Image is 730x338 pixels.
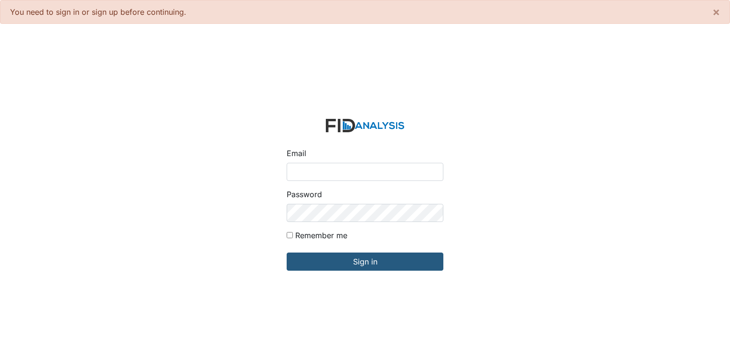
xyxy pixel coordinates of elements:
span: × [712,5,720,19]
label: Password [287,189,322,200]
label: Email [287,148,306,159]
img: logo-2fc8c6e3336f68795322cb6e9a2b9007179b544421de10c17bdaae8622450297.svg [326,119,404,133]
label: Remember me [295,230,347,241]
input: Sign in [287,253,443,271]
button: × [703,0,730,23]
